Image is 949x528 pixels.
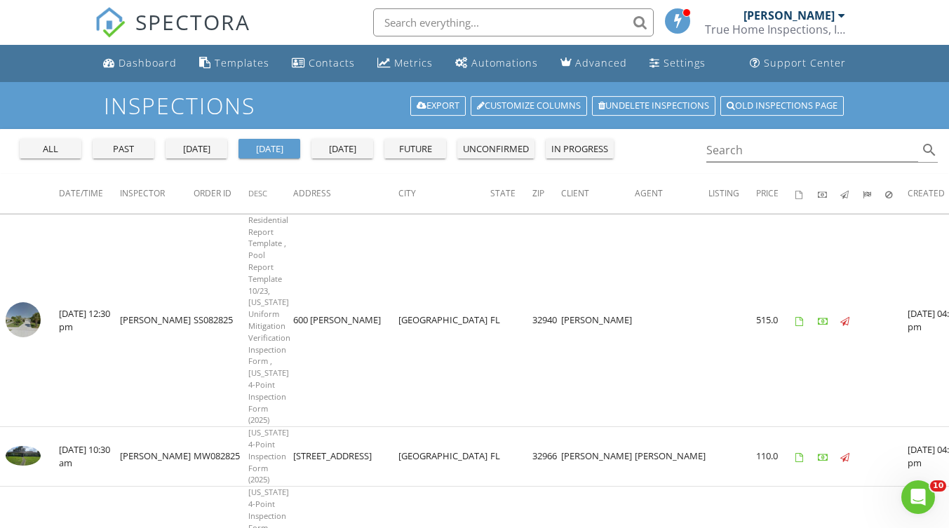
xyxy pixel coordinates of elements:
button: [DATE] [166,139,227,158]
th: Listing: Not sorted. [708,174,756,213]
td: FL [490,427,532,487]
span: Desc [248,188,267,198]
a: Metrics [372,50,438,76]
td: [PERSON_NAME] [120,214,194,426]
th: Order ID: Not sorted. [194,174,248,213]
input: Search [706,139,919,162]
div: [DATE] [317,142,368,156]
i: search [921,142,938,158]
td: 110.0 [756,427,795,487]
div: Advanced [575,56,627,69]
h1: Inspections [104,93,845,118]
td: 600 [PERSON_NAME] [293,214,398,426]
th: Date/Time: Not sorted. [59,174,120,213]
div: Support Center [764,56,846,69]
td: 32966 [532,427,561,487]
div: True Home Inspections, Inc [705,22,845,36]
th: Submitted: Not sorted. [863,174,885,213]
a: Undelete inspections [592,96,715,116]
th: State: Not sorted. [490,174,532,213]
th: City: Not sorted. [398,174,490,213]
div: in progress [551,142,608,156]
td: [STREET_ADDRESS] [293,427,398,487]
div: past [98,142,149,156]
td: [PERSON_NAME] [635,427,708,487]
div: [PERSON_NAME] [743,8,835,22]
th: Desc: Not sorted. [248,174,293,213]
button: all [20,139,81,158]
th: Client: Not sorted. [561,174,635,213]
span: Agent [635,187,663,199]
span: City [398,187,416,199]
div: future [390,142,440,156]
button: [DATE] [238,139,300,158]
img: The Best Home Inspection Software - Spectora [95,7,126,38]
td: MW082825 [194,427,248,487]
td: [PERSON_NAME] [120,427,194,487]
span: State [490,187,516,199]
td: SS082825 [194,214,248,426]
div: Dashboard [119,56,177,69]
a: Dashboard [97,50,182,76]
button: unconfirmed [457,139,534,158]
span: Price [756,187,779,199]
th: Paid: Not sorted. [818,174,840,213]
a: Customize Columns [471,96,587,116]
img: 9330658%2Fcover_photos%2FO4twvDNPbebsDeEdfoUz%2Fsmall.jpg [6,446,41,466]
div: Templates [215,56,269,69]
span: [US_STATE] 4-Point Inspection Form (2025) [248,427,289,485]
td: FL [490,214,532,426]
a: Templates [194,50,275,76]
span: SPECTORA [135,7,250,36]
img: streetview [6,302,41,337]
a: Old inspections page [720,96,844,116]
button: in progress [546,139,614,158]
th: Canceled: Not sorted. [885,174,908,213]
th: Agreements signed: Not sorted. [795,174,818,213]
span: Created [908,187,945,199]
th: Published: Not sorted. [840,174,863,213]
a: Support Center [744,50,852,76]
th: Address: Not sorted. [293,174,398,213]
span: 10 [930,480,946,492]
div: all [25,142,76,156]
td: [DATE] 10:30 am [59,427,120,487]
a: SPECTORA [95,19,250,48]
span: Residential Report Template , Pool Report Template 10/23, [US_STATE] Uniform Mitigation Verificat... [248,215,290,426]
div: Automations [471,56,538,69]
button: past [93,139,154,158]
div: [DATE] [244,142,295,156]
div: unconfirmed [463,142,529,156]
th: Zip: Not sorted. [532,174,561,213]
div: [DATE] [171,142,222,156]
span: Order ID [194,187,231,199]
div: Settings [664,56,706,69]
td: 515.0 [756,214,795,426]
button: [DATE] [311,139,373,158]
td: [PERSON_NAME] [561,214,635,426]
a: Advanced [555,50,633,76]
th: Agent: Not sorted. [635,174,708,213]
span: Date/Time [59,187,103,199]
iframe: Intercom live chat [901,480,935,514]
a: Contacts [286,50,361,76]
a: Export [410,96,466,116]
span: Address [293,187,331,199]
a: Settings [644,50,711,76]
span: Listing [708,187,739,199]
td: 32940 [532,214,561,426]
button: future [384,139,446,158]
a: Automations (Basic) [450,50,544,76]
th: Inspector: Not sorted. [120,174,194,213]
td: [PERSON_NAME] [561,427,635,487]
input: Search everything... [373,8,654,36]
td: [DATE] 12:30 pm [59,214,120,426]
span: Client [561,187,589,199]
th: Price: Not sorted. [756,174,795,213]
span: Inspector [120,187,165,199]
div: Contacts [309,56,355,69]
td: [GEOGRAPHIC_DATA] [398,214,490,426]
div: Metrics [394,56,433,69]
span: Zip [532,187,544,199]
td: [GEOGRAPHIC_DATA] [398,427,490,487]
